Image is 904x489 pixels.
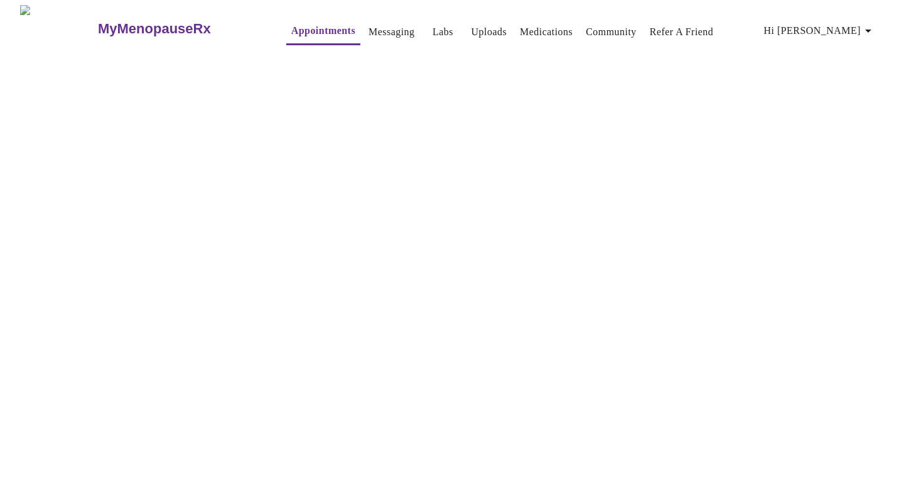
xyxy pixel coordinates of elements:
[286,18,360,45] button: Appointments
[433,23,453,41] a: Labs
[586,23,637,41] a: Community
[645,19,719,45] button: Refer a Friend
[363,19,419,45] button: Messaging
[520,23,573,41] a: Medications
[291,22,355,40] a: Appointments
[98,21,211,37] h3: MyMenopauseRx
[759,18,881,43] button: Hi [PERSON_NAME]
[369,23,414,41] a: Messaging
[764,22,876,40] span: Hi [PERSON_NAME]
[471,23,507,41] a: Uploads
[423,19,463,45] button: Labs
[650,23,714,41] a: Refer a Friend
[515,19,578,45] button: Medications
[96,7,261,51] a: MyMenopauseRx
[466,19,512,45] button: Uploads
[581,19,642,45] button: Community
[20,5,96,52] img: MyMenopauseRx Logo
